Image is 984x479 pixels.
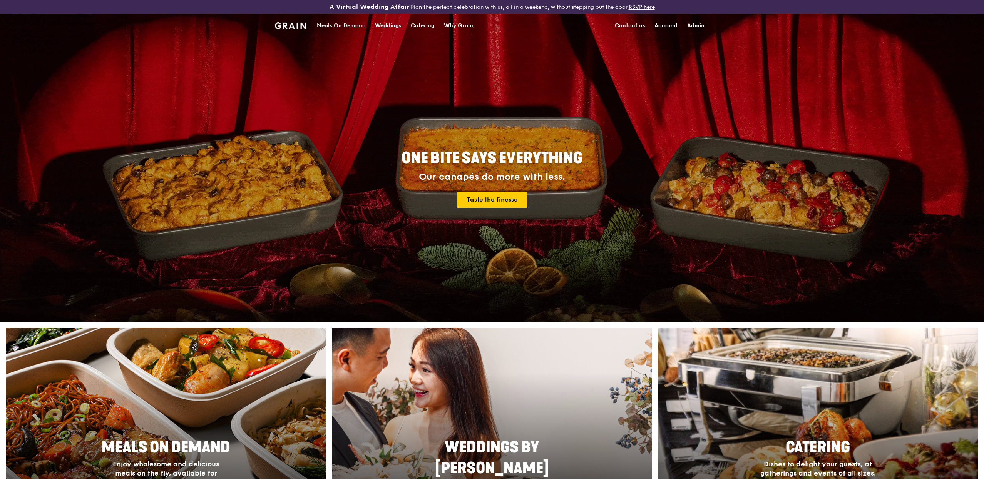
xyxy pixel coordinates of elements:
[370,14,406,37] a: Weddings
[650,14,683,37] a: Account
[786,438,850,457] span: Catering
[375,14,402,37] div: Weddings
[330,3,409,11] h3: A Virtual Wedding Affair
[435,438,549,477] span: Weddings by [PERSON_NAME]
[275,13,306,37] a: GrainGrain
[270,3,714,11] div: Plan the perfect celebration with us, all in a weekend, without stepping out the door.
[317,14,366,37] div: Meals On Demand
[275,22,306,29] img: Grain
[683,14,709,37] a: Admin
[610,14,650,37] a: Contact us
[411,14,435,37] div: Catering
[402,149,582,167] span: ONE BITE SAYS EVERYTHING
[444,14,473,37] div: Why Grain
[760,460,876,477] span: Dishes to delight your guests, at gatherings and events of all sizes.
[457,192,527,208] a: Taste the finesse
[439,14,478,37] a: Why Grain
[629,4,655,10] a: RSVP here
[102,438,230,457] span: Meals On Demand
[353,172,631,182] div: Our canapés do more with less.
[406,14,439,37] a: Catering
